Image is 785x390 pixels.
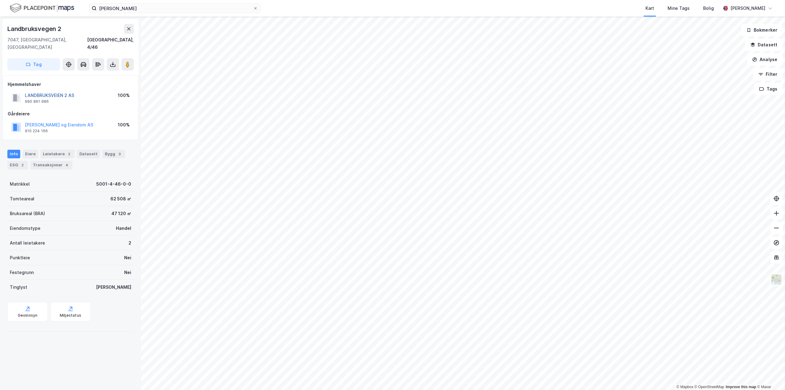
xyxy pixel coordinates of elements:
[745,39,783,51] button: Datasett
[10,180,30,188] div: Matrikkel
[116,225,131,232] div: Handel
[60,313,81,318] div: Miljøstatus
[726,385,756,389] a: Improve this map
[64,162,70,168] div: 4
[695,385,724,389] a: OpenStreetMap
[7,150,20,158] div: Info
[645,5,654,12] div: Kart
[676,385,693,389] a: Mapbox
[118,121,130,129] div: 100%
[8,81,133,88] div: Hjemmelshaver
[753,68,783,80] button: Filter
[96,180,131,188] div: 5001-4-46-0-0
[18,313,38,318] div: Geoinnsyn
[124,254,131,261] div: Nei
[7,58,60,71] button: Tag
[7,161,28,169] div: ESG
[8,110,133,118] div: Gårdeiere
[703,5,714,12] div: Bolig
[668,5,690,12] div: Mine Tags
[747,53,783,66] button: Analyse
[754,361,785,390] iframe: Chat Widget
[117,151,123,157] div: 3
[10,195,34,203] div: Tomteareal
[10,269,34,276] div: Festegrunn
[102,150,125,158] div: Bygg
[87,36,134,51] div: [GEOGRAPHIC_DATA], 4/46
[741,24,783,36] button: Bokmerker
[124,269,131,276] div: Nei
[110,195,131,203] div: 62 508 ㎡
[10,210,45,217] div: Bruksareal (BRA)
[97,4,253,13] input: Søk på adresse, matrikkel, gårdeiere, leietakere eller personer
[10,239,45,247] div: Antall leietakere
[754,83,783,95] button: Tags
[10,284,27,291] div: Tinglyst
[7,24,63,34] div: Landbruksvegen 2
[10,254,30,261] div: Punktleie
[25,99,49,104] div: 990 861 986
[77,150,100,158] div: Datasett
[730,5,765,12] div: [PERSON_NAME]
[10,225,40,232] div: Eiendomstype
[19,162,25,168] div: 2
[66,151,72,157] div: 2
[7,36,87,51] div: 7047, [GEOGRAPHIC_DATA], [GEOGRAPHIC_DATA]
[128,239,131,247] div: 2
[25,129,48,133] div: 910 224 166
[96,284,131,291] div: [PERSON_NAME]
[118,92,130,99] div: 100%
[30,161,72,169] div: Transaksjoner
[10,3,74,14] img: logo.f888ab2527a4732fd821a326f86c7f29.svg
[111,210,131,217] div: 47 120 ㎡
[771,274,782,285] img: Z
[23,150,38,158] div: Eiere
[40,150,75,158] div: Leietakere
